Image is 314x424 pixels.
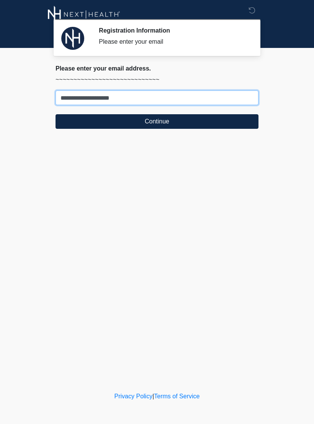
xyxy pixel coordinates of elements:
[99,37,247,46] div: Please enter your email
[154,393,200,399] a: Terms of Service
[56,75,258,84] p: ~~~~~~~~~~~~~~~~~~~~~~~~~~~~~
[61,27,84,50] img: Agent Avatar
[48,6,120,23] img: Next-Health Montecito Logo
[114,393,153,399] a: Privacy Policy
[152,393,154,399] a: |
[99,27,247,34] h2: Registration Information
[56,65,258,72] h2: Please enter your email address.
[56,114,258,129] button: Continue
